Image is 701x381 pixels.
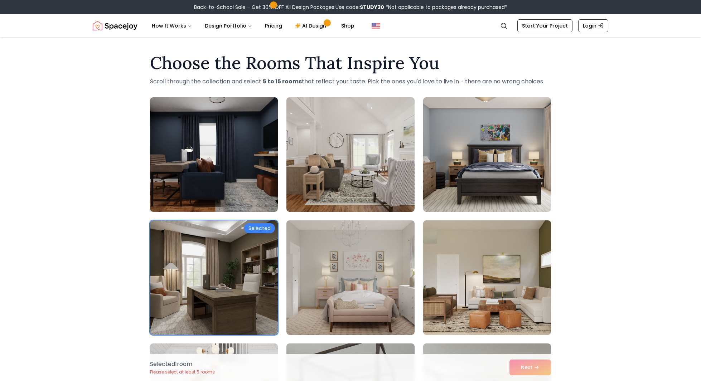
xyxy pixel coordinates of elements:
[93,19,137,33] a: Spacejoy
[263,77,302,86] strong: 5 to 15 rooms
[259,19,288,33] a: Pricing
[146,19,198,33] button: How It Works
[289,19,334,33] a: AI Design
[335,4,384,11] span: Use code:
[150,369,215,375] p: Please select at least 5 rooms
[286,97,414,212] img: Room room-2
[286,220,414,335] img: Room room-5
[423,97,551,212] img: Room room-3
[194,4,507,11] div: Back-to-School Sale – Get 30% OFF All Design Packages.
[93,19,137,33] img: Spacejoy Logo
[517,19,572,32] a: Start Your Project
[360,4,384,11] b: STUDY30
[384,4,507,11] span: *Not applicable to packages already purchased*
[199,19,258,33] button: Design Portfolio
[150,360,215,368] p: Selected 1 room
[150,220,278,335] img: Room room-4
[244,223,275,233] div: Selected
[150,54,551,72] h1: Choose the Rooms That Inspire You
[578,19,608,32] a: Login
[335,19,360,33] a: Shop
[423,220,551,335] img: Room room-6
[93,14,608,37] nav: Global
[146,19,360,33] nav: Main
[150,77,551,86] p: Scroll through the collection and select that reflect your taste. Pick the ones you'd love to liv...
[150,97,278,212] img: Room room-1
[372,21,380,30] img: United States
